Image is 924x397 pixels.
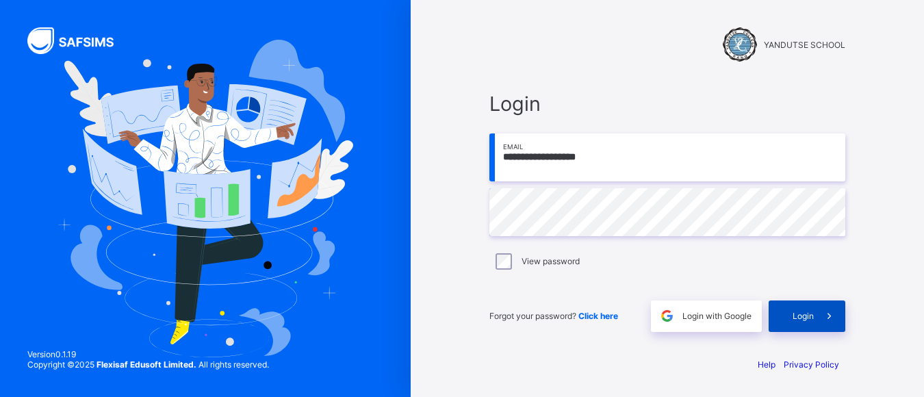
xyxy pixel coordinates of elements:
[489,311,618,321] span: Forgot your password?
[578,311,618,321] a: Click here
[682,311,752,321] span: Login with Google
[758,359,775,370] a: Help
[27,359,269,370] span: Copyright © 2025 All rights reserved.
[489,92,845,116] span: Login
[27,27,130,54] img: SAFSIMS Logo
[57,40,352,357] img: Hero Image
[97,359,196,370] strong: Flexisaf Edusoft Limited.
[764,40,845,50] span: YANDUTSE SCHOOL
[784,359,839,370] a: Privacy Policy
[659,308,675,324] img: google.396cfc9801f0270233282035f929180a.svg
[793,311,814,321] span: Login
[27,349,269,359] span: Version 0.1.19
[522,256,580,266] label: View password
